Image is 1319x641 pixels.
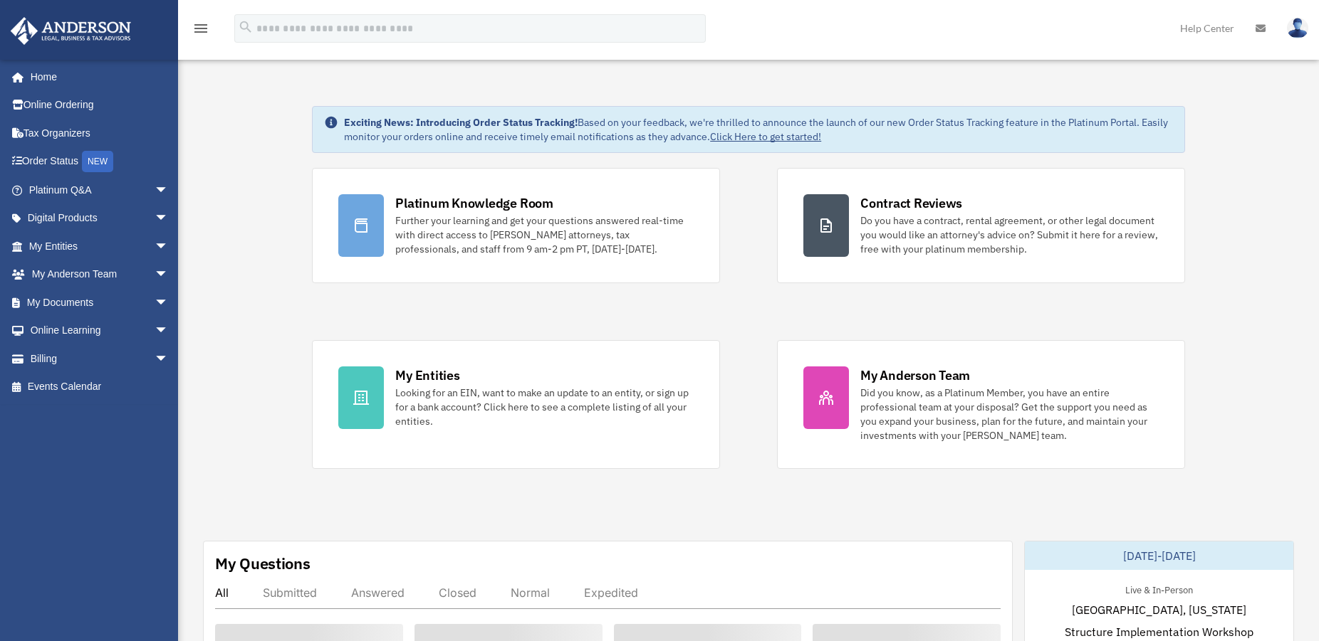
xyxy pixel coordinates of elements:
a: Order StatusNEW [10,147,190,176]
a: My Documentsarrow_drop_down [10,288,190,317]
strong: Exciting News: Introducing Order Status Tracking! [344,116,578,129]
i: search [238,19,254,35]
a: My Entities Looking for an EIN, want to make an update to an entity, or sign up for a bank accoun... [312,340,720,469]
a: Online Ordering [10,91,190,120]
a: Events Calendar [10,373,190,401]
div: Do you have a contract, rental agreement, or other legal document you would like an attorney's ad... [860,213,1159,256]
div: Live & In-Person [1114,581,1204,596]
span: arrow_drop_down [155,260,183,290]
a: menu [192,25,209,37]
img: User Pic [1287,18,1308,38]
a: Digital Productsarrow_drop_down [10,204,190,233]
a: Tax Organizers [10,119,190,147]
a: Click Here to get started! [710,130,821,143]
span: arrow_drop_down [155,288,183,317]
a: Platinum Q&Aarrow_drop_down [10,176,190,204]
a: Contract Reviews Do you have a contract, rental agreement, or other legal document you would like... [777,168,1185,283]
a: My Anderson Teamarrow_drop_down [10,260,190,289]
div: Contract Reviews [860,194,962,212]
div: Normal [511,586,550,600]
div: My Entities [395,366,459,384]
div: Looking for an EIN, want to make an update to an entity, or sign up for a bank account? Click her... [395,386,694,428]
div: Closed [439,586,476,600]
div: Answered [351,586,405,600]
div: Expedited [584,586,638,600]
a: My Anderson Team Did you know, as a Platinum Member, you have an entire professional team at your... [777,340,1185,469]
div: Further your learning and get your questions answered real-time with direct access to [PERSON_NAM... [395,213,694,256]
div: NEW [82,151,113,172]
a: Billingarrow_drop_down [10,344,190,373]
span: Structure Implementation Workshop [1065,623,1253,640]
div: Based on your feedback, we're thrilled to announce the launch of our new Order Status Tracking fe... [344,115,1173,144]
div: My Questions [215,553,311,574]
span: arrow_drop_down [155,344,183,374]
a: Platinum Knowledge Room Further your learning and get your questions answered real-time with dire... [312,168,720,283]
div: [DATE]-[DATE] [1025,541,1293,570]
i: menu [192,20,209,37]
div: My Anderson Team [860,366,970,384]
a: Online Learningarrow_drop_down [10,317,190,345]
span: arrow_drop_down [155,317,183,346]
a: My Entitiesarrow_drop_down [10,232,190,260]
span: [GEOGRAPHIC_DATA], [US_STATE] [1072,601,1246,618]
div: Did you know, as a Platinum Member, you have an entire professional team at your disposal? Get th... [860,386,1159,443]
img: Anderson Advisors Platinum Portal [6,17,135,45]
div: Platinum Knowledge Room [395,194,553,212]
div: All [215,586,229,600]
span: arrow_drop_down [155,204,183,233]
a: Home [10,63,183,91]
span: arrow_drop_down [155,232,183,261]
span: arrow_drop_down [155,176,183,205]
div: Submitted [263,586,317,600]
